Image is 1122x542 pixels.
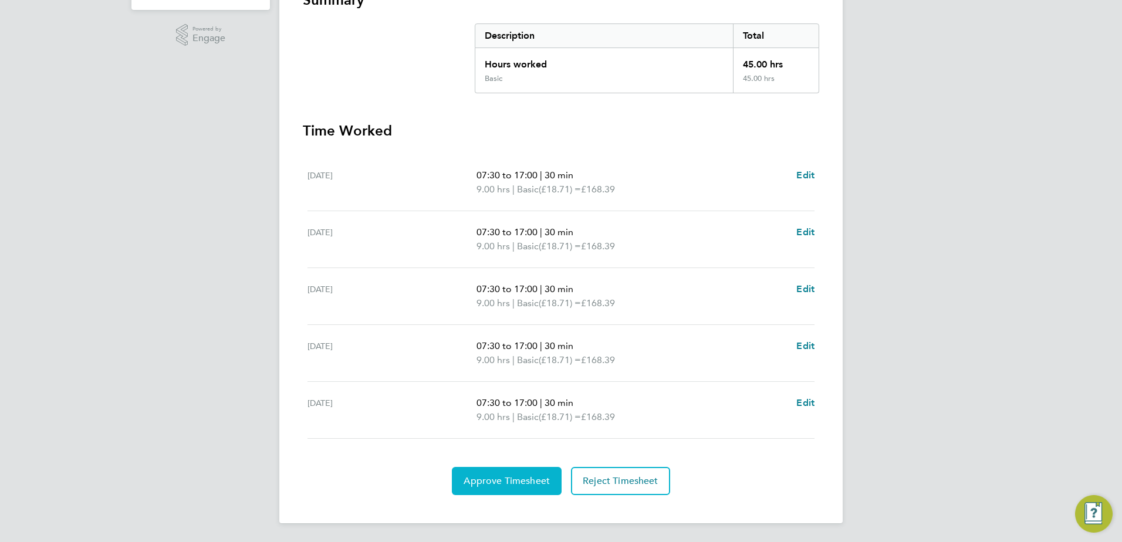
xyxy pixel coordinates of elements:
[512,297,515,309] span: |
[476,297,510,309] span: 9.00 hrs
[452,467,562,495] button: Approve Timesheet
[540,170,542,181] span: |
[796,339,815,353] a: Edit
[540,226,542,238] span: |
[796,282,815,296] a: Edit
[512,184,515,195] span: |
[581,411,615,422] span: £168.39
[307,168,476,197] div: [DATE]
[545,340,573,351] span: 30 min
[581,240,615,252] span: £168.39
[517,410,539,424] span: Basic
[464,475,550,487] span: Approve Timesheet
[476,340,538,351] span: 07:30 to 17:00
[485,74,502,83] div: Basic
[512,354,515,365] span: |
[581,354,615,365] span: £168.39
[307,339,476,367] div: [DATE]
[307,282,476,310] div: [DATE]
[796,396,815,410] a: Edit
[796,170,815,181] span: Edit
[512,240,515,252] span: |
[733,24,819,48] div: Total
[796,283,815,294] span: Edit
[517,239,539,253] span: Basic
[192,24,225,34] span: Powered by
[192,33,225,43] span: Engage
[581,184,615,195] span: £168.39
[796,168,815,182] a: Edit
[545,226,573,238] span: 30 min
[583,475,658,487] span: Reject Timesheet
[476,240,510,252] span: 9.00 hrs
[1075,495,1113,533] button: Engage Resource Center
[545,170,573,181] span: 30 min
[796,226,815,238] span: Edit
[476,226,538,238] span: 07:30 to 17:00
[581,297,615,309] span: £168.39
[733,74,819,93] div: 45.00 hrs
[539,354,581,365] span: (£18.71) =
[303,121,819,140] h3: Time Worked
[540,283,542,294] span: |
[796,397,815,408] span: Edit
[539,297,581,309] span: (£18.71) =
[540,340,542,351] span: |
[539,411,581,422] span: (£18.71) =
[476,354,510,365] span: 9.00 hrs
[540,397,542,408] span: |
[475,23,819,93] div: Summary
[476,184,510,195] span: 9.00 hrs
[176,24,226,46] a: Powered byEngage
[517,296,539,310] span: Basic
[517,353,539,367] span: Basic
[571,467,670,495] button: Reject Timesheet
[476,411,510,422] span: 9.00 hrs
[476,170,538,181] span: 07:30 to 17:00
[475,48,733,74] div: Hours worked
[545,397,573,408] span: 30 min
[796,225,815,239] a: Edit
[476,397,538,408] span: 07:30 to 17:00
[539,184,581,195] span: (£18.71) =
[539,240,581,252] span: (£18.71) =
[545,283,573,294] span: 30 min
[307,396,476,424] div: [DATE]
[512,411,515,422] span: |
[476,283,538,294] span: 07:30 to 17:00
[796,340,815,351] span: Edit
[475,24,733,48] div: Description
[733,48,819,74] div: 45.00 hrs
[517,182,539,197] span: Basic
[307,225,476,253] div: [DATE]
